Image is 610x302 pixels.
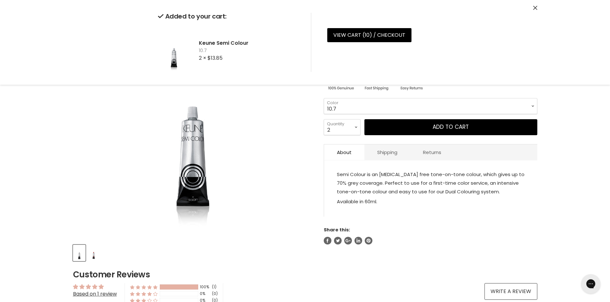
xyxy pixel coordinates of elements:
span: 10 [365,31,370,39]
iframe: Gorgias live chat messenger [578,272,604,296]
div: Product thumbnails [72,243,313,261]
button: Keune Semi Colour [73,245,85,261]
button: Keune Semi Colour [87,245,100,261]
span: 10.7 [199,48,301,54]
select: Quantity [324,119,361,135]
img: Keune Semi Colour [88,245,99,260]
span: Available in 60ml. [337,198,377,205]
h2: Customer Reviews [73,269,537,280]
span: $13.85 [207,54,223,62]
a: Shipping [364,144,410,160]
button: Close [533,5,537,12]
span: Share this: [324,227,350,233]
a: View cart (10) / Checkout [327,28,411,42]
img: Keune Semi Colour [74,245,85,260]
button: Add to cart [364,119,537,135]
a: Write a review [484,283,537,300]
div: Average rating is 5.00 stars [73,283,117,290]
a: Returns [410,144,454,160]
span: Semi Colour is an [MEDICAL_DATA] free tone-on-tone colour, which gives up to 70% grey coverage. P... [337,171,525,195]
div: 100% [200,284,210,290]
div: (1) [212,284,216,290]
a: About [324,144,364,160]
h2: Added to your cart: [158,13,301,20]
a: Based on 1 review [73,290,117,298]
span: 2 × [199,54,206,62]
aside: Share this: [324,227,537,244]
img: Keune Semi Colour [158,29,190,72]
h2: Keune Semi Colour [199,40,301,46]
div: 100% (1) reviews with 5 star rating [130,284,158,290]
